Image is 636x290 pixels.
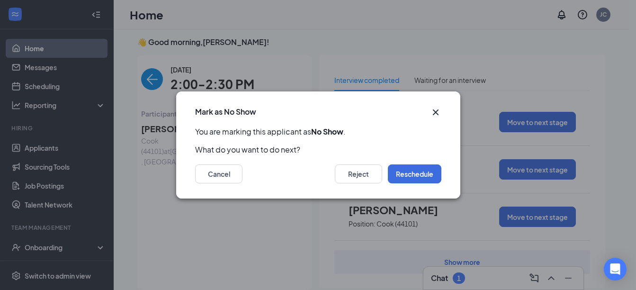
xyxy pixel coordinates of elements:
b: No Show [311,127,343,136]
p: What do you want to do next? [195,145,441,155]
svg: Cross [430,107,441,118]
button: Cancel [195,164,242,183]
p: You are marking this applicant as . [195,127,441,137]
h3: Mark as No Show [195,107,256,117]
button: Reschedule [388,164,441,183]
div: Open Intercom Messenger [604,258,627,281]
button: Close [430,107,441,118]
button: Reject [335,164,382,183]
